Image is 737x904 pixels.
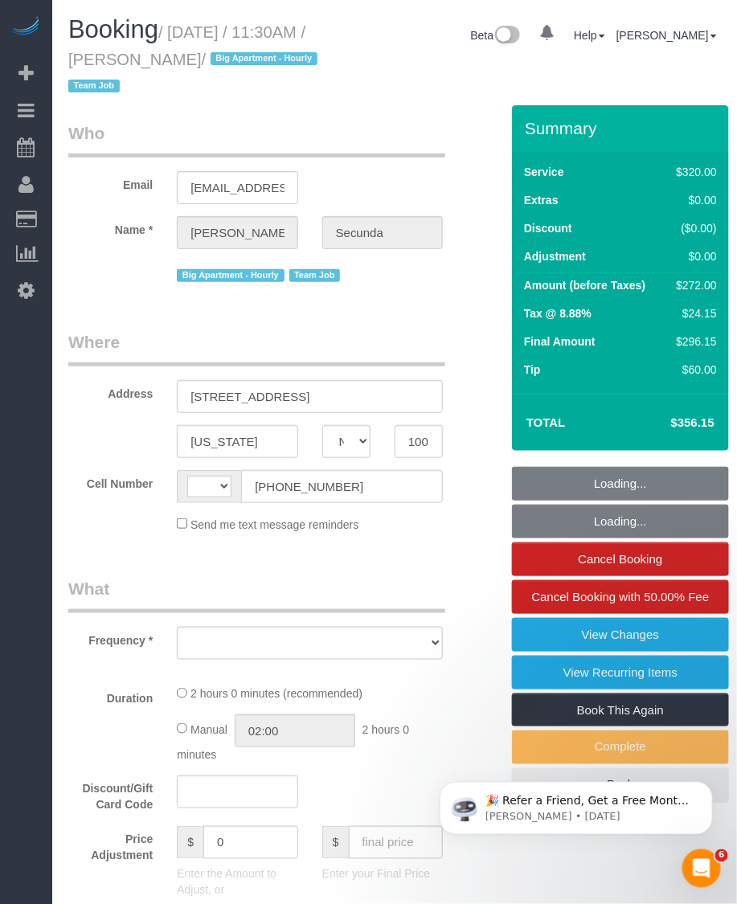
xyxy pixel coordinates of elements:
[68,23,322,96] small: / [DATE] / 11:30AM / [PERSON_NAME]
[56,826,165,864] label: Price Adjustment
[512,580,729,614] a: Cancel Booking with 50.00% Fee
[56,216,165,238] label: Name *
[68,121,445,157] legend: Who
[524,164,564,180] label: Service
[525,119,721,137] h3: Summary
[10,16,42,39] img: Automaid Logo
[322,216,443,249] input: Last Name
[211,52,317,65] span: Big Apartment - Hourly
[715,849,728,862] span: 6
[395,425,443,458] input: Zip Code
[177,425,297,458] input: City
[574,29,605,42] a: Help
[670,192,717,208] div: $0.00
[56,775,165,813] label: Discount/Gift Card Code
[56,470,165,492] label: Cell Number
[68,577,445,613] legend: What
[177,216,297,249] input: First Name
[524,333,596,350] label: Final Amount
[68,330,445,366] legend: Where
[524,192,559,208] label: Extras
[524,305,592,321] label: Tax @ 8.88%
[670,220,717,236] div: ($0.00)
[177,826,203,859] span: $
[177,269,284,282] span: Big Apartment - Hourly
[670,164,717,180] div: $320.00
[68,15,158,43] span: Booking
[682,849,721,888] iframe: Intercom live chat
[322,826,349,859] span: $
[56,171,165,193] label: Email
[524,220,572,236] label: Discount
[512,656,729,689] a: View Recurring Items
[670,277,717,293] div: $272.00
[616,29,717,42] a: [PERSON_NAME]
[190,518,358,531] span: Send me text message reminders
[289,269,341,282] span: Team Job
[190,688,362,701] span: 2 hours 0 minutes (recommended)
[56,685,165,706] label: Duration
[524,362,541,378] label: Tip
[190,723,227,736] span: Manual
[623,416,714,430] h4: $356.15
[532,590,710,603] span: Cancel Booking with 50.00% Fee
[512,693,729,727] a: Book This Again
[177,171,297,204] input: Email
[670,333,717,350] div: $296.15
[56,380,165,402] label: Address
[68,80,120,92] span: Team Job
[670,305,717,321] div: $24.15
[524,248,586,264] label: Adjustment
[512,618,729,652] a: View Changes
[241,470,443,503] input: Cell Number
[349,826,444,859] input: final price
[471,29,521,42] a: Beta
[493,26,520,47] img: New interface
[512,542,729,576] a: Cancel Booking
[524,277,645,293] label: Amount (before Taxes)
[670,362,717,378] div: $60.00
[416,748,737,861] iframe: Intercom notifications message
[322,866,443,882] p: Enter your Final Price
[526,415,566,429] strong: Total
[177,866,297,898] p: Enter the Amount to Adjust, or
[670,248,717,264] div: $0.00
[56,627,165,648] label: Frequency *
